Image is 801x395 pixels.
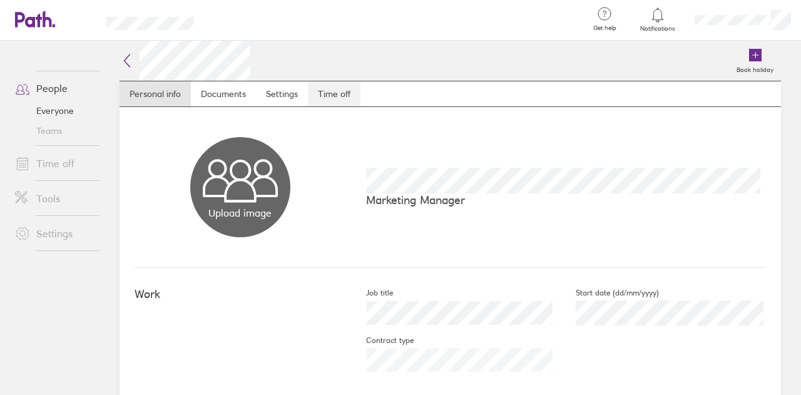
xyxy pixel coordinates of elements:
a: People [5,76,106,101]
span: Notifications [638,25,678,33]
label: Start date (dd/mm/yyyy) [556,288,659,298]
p: Marketing Manager [366,193,766,207]
h4: Work [135,288,346,301]
a: Documents [191,81,256,106]
a: Personal info [120,81,191,106]
a: Settings [5,221,106,246]
a: Time off [5,151,106,176]
a: Teams [5,121,106,141]
label: Contract type [346,336,414,346]
label: Job title [346,288,393,298]
a: Tools [5,186,106,211]
a: Book holiday [729,41,781,81]
label: Book holiday [729,63,781,74]
a: Everyone [5,101,106,121]
a: Notifications [638,6,678,33]
a: Time off [308,81,360,106]
span: Get help [584,24,625,32]
a: Settings [256,81,308,106]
